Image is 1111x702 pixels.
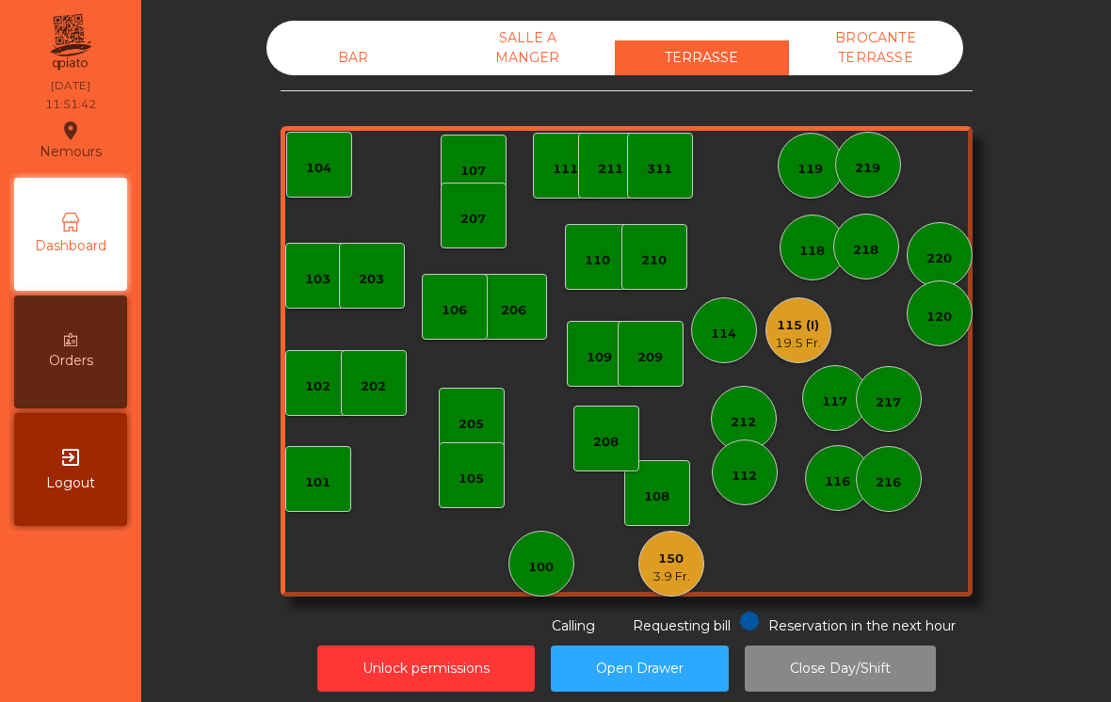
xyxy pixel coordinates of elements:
div: 207 [460,210,486,229]
div: 212 [731,413,756,432]
div: 203 [359,270,384,289]
button: Close Day/Shift [745,646,936,692]
div: 108 [644,487,669,506]
div: 114 [711,325,736,343]
div: 118 [799,242,825,261]
div: [DATE] [51,77,90,94]
div: 202 [361,377,386,396]
img: qpiato [47,9,93,75]
div: 107 [460,162,486,181]
div: 219 [855,159,880,178]
div: 111 [553,160,578,179]
div: 19.5 Fr. [775,334,821,353]
div: 115 (I) [775,316,821,335]
div: 205 [459,415,484,434]
div: 211 [598,160,623,179]
div: 109 [587,348,612,367]
div: 208 [593,433,619,452]
i: exit_to_app [59,446,82,469]
div: 311 [647,160,672,179]
div: BAR [266,40,441,75]
div: 119 [797,160,823,179]
i: location_on [59,120,82,142]
span: Orders [49,351,93,371]
div: 216 [876,473,901,492]
div: 117 [822,392,847,411]
div: 3.9 Fr. [652,567,690,586]
div: 116 [825,472,850,491]
div: 206 [501,301,526,320]
div: 106 [442,301,467,320]
div: BROCANTE TERRASSE [789,21,963,75]
button: Open Drawer [551,646,729,692]
div: 101 [305,473,330,492]
div: 103 [305,270,330,289]
span: Dashboard [35,236,106,256]
div: 105 [459,470,484,488]
div: 110 [585,251,610,270]
span: Requesting bill [633,617,731,634]
span: Logout [46,473,95,493]
div: Nemours [40,117,102,164]
span: Reservation in the next hour [768,617,956,634]
div: TERRASSE [615,40,789,75]
div: 120 [926,308,952,327]
div: 217 [876,393,901,412]
div: 102 [305,377,330,396]
div: 150 [652,550,690,568]
div: 209 [637,348,663,367]
div: 112 [732,467,757,486]
div: 100 [528,558,554,577]
span: Calling [552,617,595,634]
div: 220 [926,249,952,268]
div: 11:51:42 [45,96,96,113]
div: 218 [853,241,878,260]
button: Unlock permissions [317,646,535,692]
div: 210 [641,251,667,270]
div: SALLE A MANGER [441,21,615,75]
div: 104 [306,159,331,178]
